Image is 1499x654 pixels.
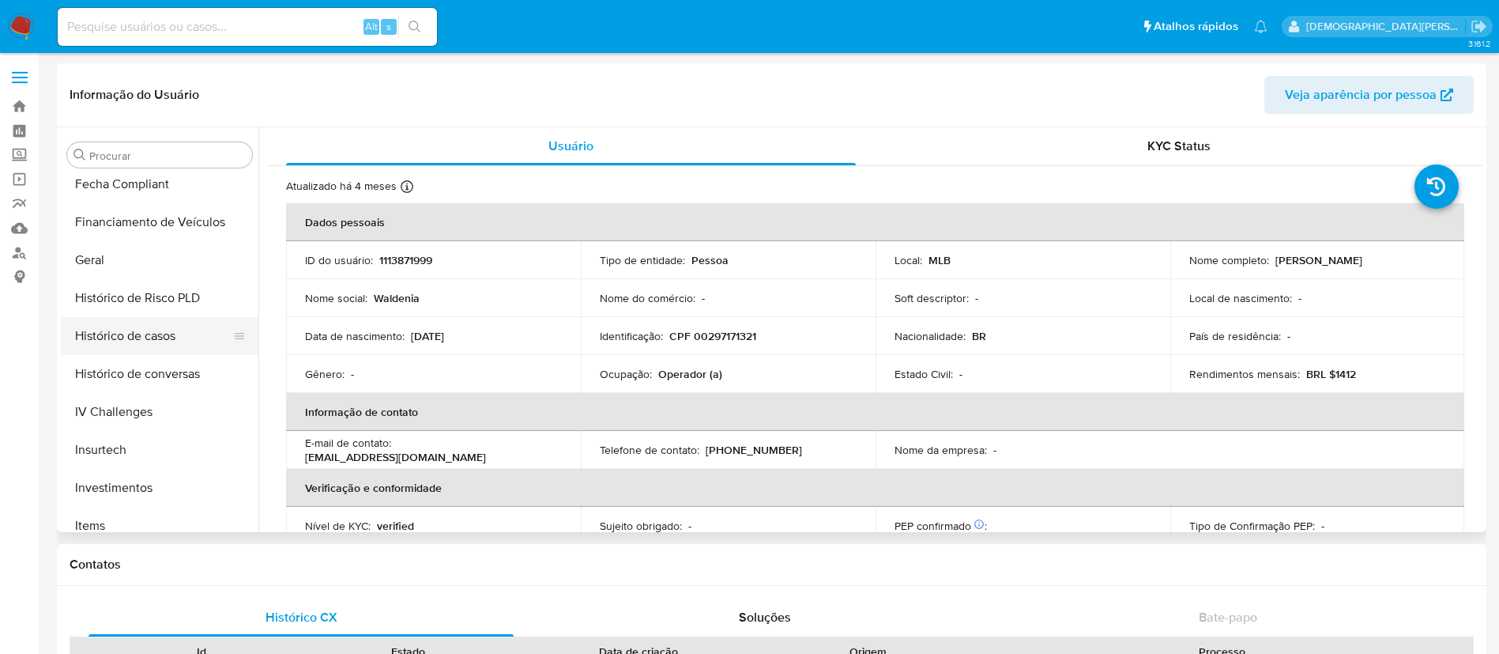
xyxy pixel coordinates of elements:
p: - [1287,329,1290,343]
button: Histórico de Risco PLD [61,279,258,317]
button: Histórico de conversas [61,355,258,393]
span: KYC Status [1147,137,1211,155]
p: - [702,291,705,305]
p: - [688,519,691,533]
span: Atalhos rápidos [1154,18,1238,35]
th: Dados pessoais [286,203,1464,241]
p: Data de nascimento : [305,329,405,343]
p: Nível de KYC : [305,519,371,533]
p: Tipo de Confirmação PEP : [1189,519,1315,533]
p: Telefone de contato : [600,443,699,457]
p: [PHONE_NUMBER] [706,443,802,457]
p: Nome social : [305,291,367,305]
button: Veja aparência por pessoa [1264,76,1474,114]
p: MLB [928,253,951,267]
a: Notificações [1254,20,1267,33]
p: BR [972,329,986,343]
button: Insurtech [61,431,258,469]
p: Pessoa [691,253,729,267]
p: - [1298,291,1301,305]
p: - [1321,519,1324,533]
p: Sujeito obrigado : [600,519,682,533]
button: Procurar [73,149,86,161]
h1: Contatos [70,557,1474,573]
p: [PERSON_NAME] [1275,253,1362,267]
a: Sair [1471,18,1487,35]
button: Fecha Compliant [61,165,258,203]
p: Operador (a) [658,367,722,381]
span: s [386,19,391,34]
button: search-icon [398,16,431,38]
p: Ocupação : [600,367,652,381]
span: Histórico CX [266,608,337,626]
p: - [975,291,978,305]
p: ID do usuário : [305,253,373,267]
p: Local de nascimento : [1189,291,1292,305]
p: Estado Civil : [895,367,953,381]
p: Nome completo : [1189,253,1269,267]
span: Bate-papo [1199,608,1257,626]
span: Usuário [548,137,593,155]
span: Veja aparência por pessoa [1285,76,1437,114]
h1: Informação do Usuário [70,87,199,103]
p: Soft descriptor : [895,291,969,305]
p: [EMAIL_ADDRESS][DOMAIN_NAME] [305,450,486,464]
button: Histórico de casos [61,317,246,355]
p: Gênero : [305,367,345,381]
span: Alt [365,19,378,34]
button: Geral [61,241,258,279]
p: Waldenia [374,291,420,305]
p: Tipo de entidade : [600,253,685,267]
p: E-mail de contato : [305,436,391,450]
p: Nome da empresa : [895,443,987,457]
th: Informação de contato [286,393,1464,431]
p: - [993,443,996,457]
p: CPF 00297171321 [669,329,756,343]
p: PEP confirmado : [895,519,987,533]
p: Rendimentos mensais : [1189,367,1300,381]
input: Procurar [89,149,246,163]
p: - [959,367,962,381]
p: Nacionalidade : [895,329,966,343]
p: thais.asantos@mercadolivre.com [1306,19,1466,34]
button: IV Challenges [61,393,258,431]
p: Atualizado há 4 meses [286,179,397,194]
input: Pesquise usuários ou casos... [58,17,437,37]
p: 1113871999 [379,253,432,267]
p: Local : [895,253,922,267]
button: Investimentos [61,469,258,507]
p: - [351,367,354,381]
p: Nome do comércio : [600,291,695,305]
p: [DATE] [411,329,444,343]
span: Soluções [739,608,791,626]
p: verified [377,519,414,533]
p: Identificação : [600,329,663,343]
th: Verificação e conformidade [286,469,1464,507]
p: BRL $1412 [1306,367,1356,381]
button: Financiamento de Veículos [61,203,258,241]
p: País de residência : [1189,329,1281,343]
button: Items [61,507,258,545]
